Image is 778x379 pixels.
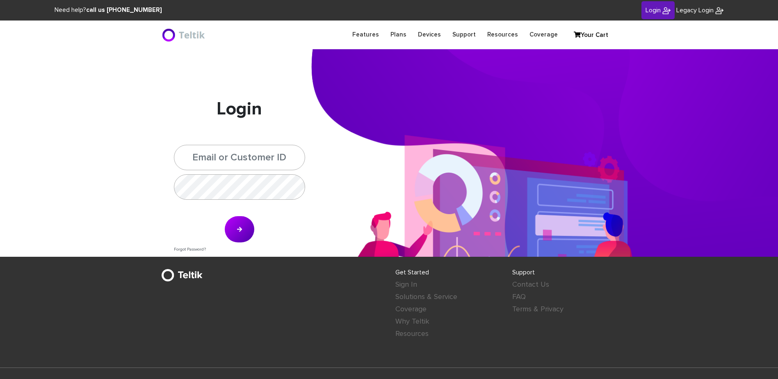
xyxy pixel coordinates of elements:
h4: Get Started [395,269,500,276]
span: Legacy Login [676,7,714,14]
a: Terms & Privacy [512,306,564,313]
span: Login [646,7,661,14]
a: Solutions & Service [395,293,457,301]
h1: Login [174,98,305,120]
a: Contact Us [512,281,549,288]
strong: call us [PHONE_NUMBER] [86,7,162,13]
a: Why Teltik [395,318,429,325]
a: Forgot Password? [174,247,206,251]
a: Your Cart [570,29,611,41]
a: Resources [481,27,524,43]
a: Coverage [524,27,564,43]
img: BriteX [162,27,207,43]
input: Email or Customer ID [174,145,305,170]
a: Support [447,27,481,43]
h4: Support [512,269,617,276]
a: Sign In [395,281,417,288]
img: BriteX [662,7,671,15]
a: Resources [395,330,429,338]
span: Need help? [55,7,162,13]
a: Devices [412,27,447,43]
a: Legacy Login [676,5,723,15]
img: BriteX [715,7,723,15]
a: Coverage [395,306,427,313]
a: FAQ [512,293,526,301]
a: Plans [385,27,412,43]
img: BriteX [162,269,203,281]
a: Features [347,27,385,43]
